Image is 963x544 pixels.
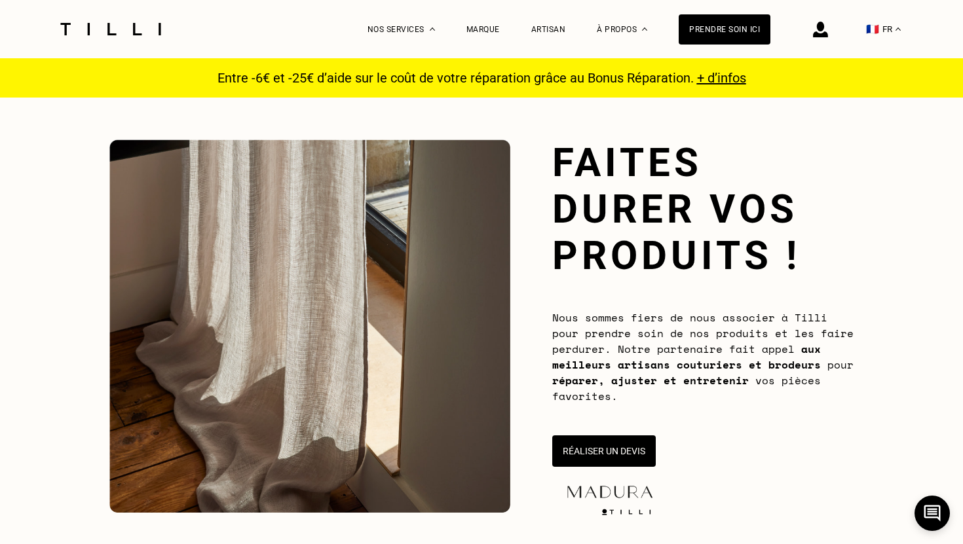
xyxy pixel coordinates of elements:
[866,23,879,35] span: 🇫🇷
[552,139,854,279] h1: Faites durer vos produits !
[430,27,435,31] img: Menu déroulant
[564,483,656,501] img: maduraLogo-5877f563076e9857a9763643b83271db.png
[597,509,656,515] img: logo Tilli
[210,70,754,86] p: Entre -6€ et -25€ d’aide sur le coût de votre réparation grâce au Bonus Réparation.
[679,14,770,45] a: Prendre soin ici
[552,435,656,467] button: Réaliser un devis
[813,22,828,37] img: icône connexion
[552,341,821,372] b: aux meilleurs artisans couturiers et brodeurs
[896,27,901,31] img: menu déroulant
[531,25,566,34] a: Artisan
[552,310,854,404] span: Nous sommes fiers de nous associer à Tilli pour prendre soin de nos produits et les faire perdure...
[56,23,166,35] img: Logo du service de couturière Tilli
[552,372,749,388] b: réparer, ajuster et entretenir
[466,25,500,34] a: Marque
[697,70,746,86] a: + d’infos
[642,27,647,31] img: Menu déroulant à propos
